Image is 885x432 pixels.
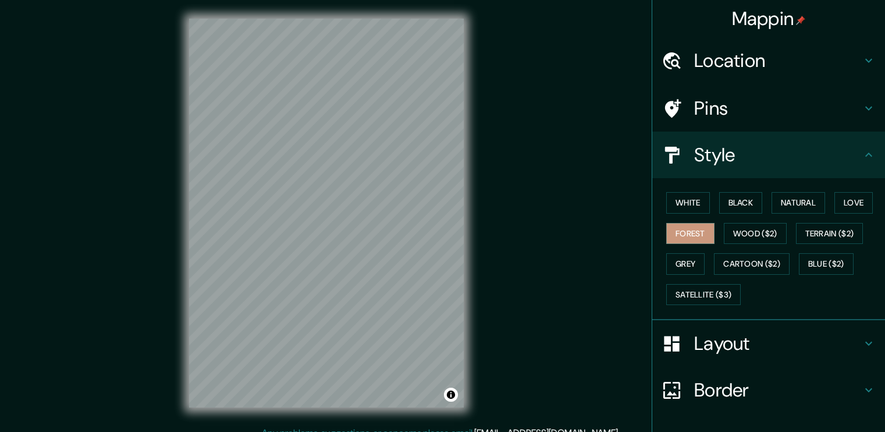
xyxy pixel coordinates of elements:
img: pin-icon.png [796,16,805,25]
div: Pins [652,85,885,132]
iframe: Help widget launcher [781,387,872,419]
div: Style [652,132,885,178]
button: Love [834,192,873,214]
button: Toggle attribution [444,388,458,402]
h4: Border [694,378,862,402]
div: Layout [652,320,885,367]
div: Location [652,37,885,84]
h4: Location [694,49,862,72]
button: Grey [666,253,705,275]
button: Forest [666,223,715,245]
button: Terrain ($2) [796,223,863,245]
button: White [666,192,710,214]
h4: Pins [694,97,862,120]
div: Border [652,367,885,413]
h4: Style [694,143,862,167]
button: Satellite ($3) [666,284,741,306]
button: Blue ($2) [799,253,854,275]
canvas: Map [189,19,464,408]
button: Black [719,192,763,214]
button: Wood ($2) [724,223,787,245]
button: Natural [772,192,825,214]
button: Cartoon ($2) [714,253,790,275]
h4: Mappin [732,7,806,30]
h4: Layout [694,332,862,355]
